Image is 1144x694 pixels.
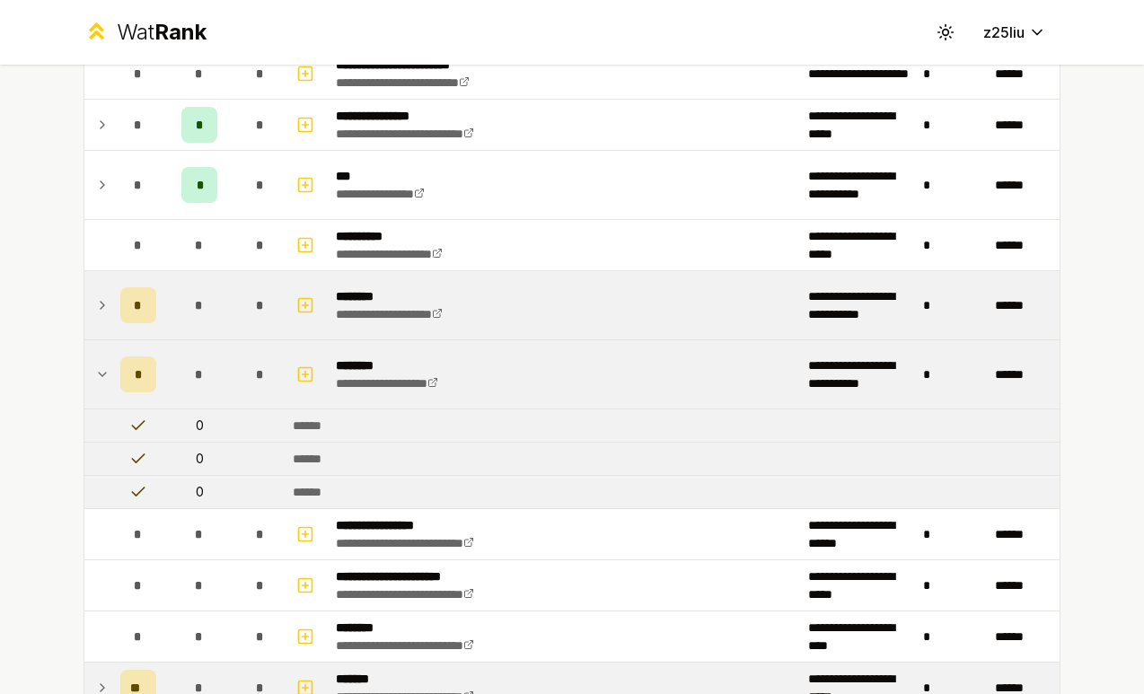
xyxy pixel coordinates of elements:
div: Wat [117,18,207,47]
span: Rank [154,19,207,45]
td: 0 [163,409,235,442]
td: 0 [163,476,235,508]
button: z25liu [969,16,1060,48]
a: WatRank [84,18,207,47]
td: 0 [163,443,235,475]
span: z25liu [983,22,1025,43]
